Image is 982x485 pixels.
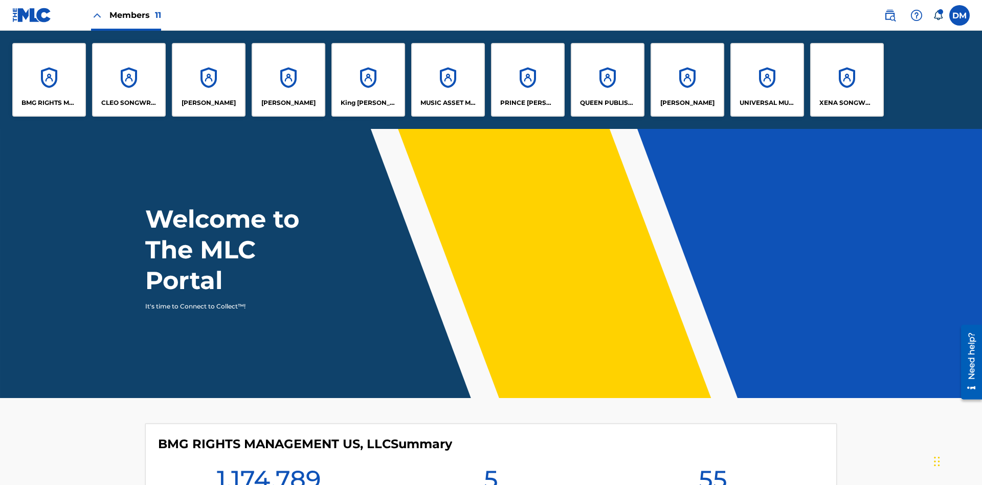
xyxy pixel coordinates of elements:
a: Accounts[PERSON_NAME] [651,43,724,117]
a: AccountsCLEO SONGWRITER [92,43,166,117]
div: Help [906,5,927,26]
a: AccountsQUEEN PUBLISHA [571,43,644,117]
span: 11 [155,10,161,20]
iframe: Chat Widget [931,436,982,485]
a: AccountsMUSIC ASSET MANAGEMENT (MAM) [411,43,485,117]
span: Members [109,9,161,21]
p: EYAMA MCSINGER [261,98,316,107]
p: MUSIC ASSET MANAGEMENT (MAM) [420,98,476,107]
a: Accounts[PERSON_NAME] [172,43,245,117]
img: help [910,9,923,21]
h4: BMG RIGHTS MANAGEMENT US, LLC [158,436,452,452]
a: AccountsKing [PERSON_NAME] [331,43,405,117]
img: MLC Logo [12,8,52,23]
p: King McTesterson [341,98,396,107]
img: search [884,9,896,21]
p: BMG RIGHTS MANAGEMENT US, LLC [21,98,77,107]
p: RONALD MCTESTERSON [660,98,715,107]
iframe: Resource Center [953,321,982,405]
div: Notifications [933,10,943,20]
div: Drag [934,446,940,477]
p: UNIVERSAL MUSIC PUB GROUP [740,98,795,107]
a: Accounts[PERSON_NAME] [252,43,325,117]
a: AccountsUNIVERSAL MUSIC PUB GROUP [730,43,804,117]
p: CLEO SONGWRITER [101,98,157,107]
img: Close [91,9,103,21]
a: AccountsPRINCE [PERSON_NAME] [491,43,565,117]
p: XENA SONGWRITER [819,98,875,107]
a: Public Search [880,5,900,26]
h1: Welcome to The MLC Portal [145,204,337,296]
p: QUEEN PUBLISHA [580,98,636,107]
p: ELVIS COSTELLO [182,98,236,107]
a: AccountsXENA SONGWRITER [810,43,884,117]
p: PRINCE MCTESTERSON [500,98,556,107]
p: It's time to Connect to Collect™! [145,302,323,311]
div: User Menu [949,5,970,26]
a: AccountsBMG RIGHTS MANAGEMENT US, LLC [12,43,86,117]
